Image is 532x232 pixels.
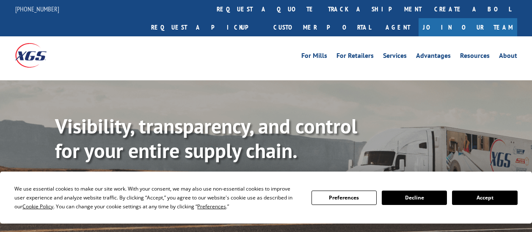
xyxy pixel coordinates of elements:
[301,52,327,62] a: For Mills
[22,203,53,210] span: Cookie Policy
[382,191,447,205] button: Decline
[311,191,377,205] button: Preferences
[145,18,267,36] a: Request a pickup
[55,113,357,164] b: Visibility, transparency, and control for your entire supply chain.
[419,18,517,36] a: Join Our Team
[267,18,377,36] a: Customer Portal
[336,52,374,62] a: For Retailers
[499,52,517,62] a: About
[14,184,301,211] div: We use essential cookies to make our site work. With your consent, we may also use non-essential ...
[15,5,59,13] a: [PHONE_NUMBER]
[460,52,490,62] a: Resources
[416,52,451,62] a: Advantages
[452,191,517,205] button: Accept
[197,203,226,210] span: Preferences
[377,18,419,36] a: Agent
[383,52,407,62] a: Services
